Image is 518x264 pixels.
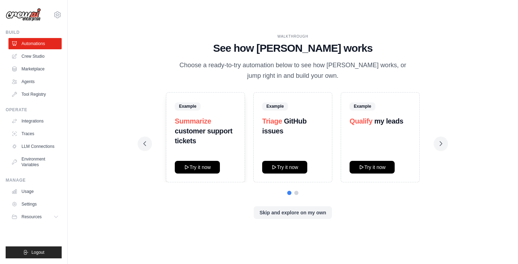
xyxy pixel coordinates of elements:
span: Example [350,102,375,110]
div: WALKTHROUGH [143,34,442,39]
div: Manage [6,177,62,183]
p: Choose a ready-to-try automation below to see how [PERSON_NAME] works, or jump right in and build... [174,60,411,81]
button: Try it now [350,161,395,174]
span: Logout [31,250,44,255]
button: Try it now [262,161,307,174]
a: Automations [8,38,62,49]
a: Agents [8,76,62,87]
strong: GitHub issues [262,117,307,135]
a: Traces [8,128,62,139]
a: LLM Connections [8,141,62,152]
span: Example [175,102,201,110]
a: Crew Studio [8,51,62,62]
span: Resources [21,214,42,220]
span: Summarize [175,117,211,125]
button: Resources [8,211,62,222]
span: Qualify [350,117,372,125]
img: Logo [6,8,41,21]
a: Tool Registry [8,89,62,100]
button: Logout [6,246,62,258]
button: Try it now [175,161,220,174]
a: Settings [8,199,62,210]
span: Example [262,102,288,110]
h1: See how [PERSON_NAME] works [143,42,442,55]
div: Operate [6,107,62,113]
a: Marketplace [8,63,62,75]
button: Skip and explore on my own [254,206,332,219]
a: Usage [8,186,62,197]
span: Triage [262,117,282,125]
a: Integrations [8,115,62,127]
div: Build [6,30,62,35]
strong: my leads [374,117,403,125]
strong: customer support tickets [175,127,233,145]
a: Environment Variables [8,153,62,170]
